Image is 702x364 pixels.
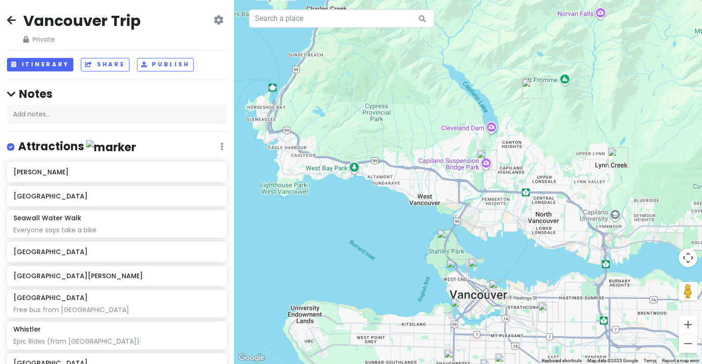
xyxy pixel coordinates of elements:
[13,272,220,280] h6: [GEOGRAPHIC_DATA][PERSON_NAME]
[13,325,41,333] h6: Whistler
[13,294,88,302] h6: [GEOGRAPHIC_DATA]
[13,337,220,345] div: Epic Rides (from [GEOGRAPHIC_DATA])
[643,358,656,363] a: Terms (opens in new tab)
[608,147,628,168] div: Lynn Canyon Suspension Bridge
[249,9,435,28] input: Search a place
[679,249,697,267] button: Map camera controls
[7,87,227,101] h4: Notes
[23,34,141,45] span: Private
[679,334,697,353] button: Zoom out
[451,298,471,319] div: Granville Island
[662,358,699,363] a: Report a map error
[489,280,509,300] div: Chinatown
[7,105,227,124] div: Add notes...
[13,214,81,222] h6: Seawall Water Walk
[446,259,467,280] div: West End
[236,352,267,364] img: Google
[137,58,194,71] button: Publish
[542,358,582,364] button: Keyboard shortcuts
[679,315,697,334] button: Zoom in
[538,302,559,322] div: Commercial Drive
[86,140,136,154] img: marker
[81,58,129,71] button: Share
[468,258,488,279] div: Seawall Water Walk
[437,230,457,250] div: Stanley Park
[679,282,697,300] button: Drag Pegman onto the map to open Street View
[13,248,220,256] h6: [GEOGRAPHIC_DATA]
[587,358,638,363] span: Map data ©2025 Google
[522,78,542,99] div: Grouse Mountain
[236,352,267,364] a: Open this area in Google Maps (opens a new window)
[13,192,220,200] h6: [GEOGRAPHIC_DATA]
[18,139,136,154] h4: Attractions
[23,11,141,31] h2: Vancouver Trip
[7,58,73,71] button: Itinerary
[477,150,497,170] div: Capilano Suspension Bridge Park
[13,226,220,234] div: Everyone says take a bike
[13,168,220,176] h6: [PERSON_NAME]
[13,306,220,314] div: Free bus from [GEOGRAPHIC_DATA]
